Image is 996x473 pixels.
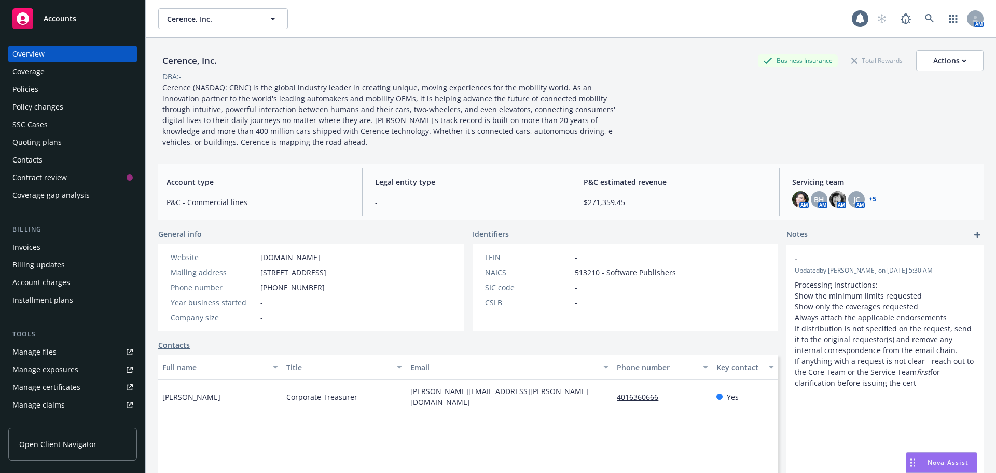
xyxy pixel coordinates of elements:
[716,362,763,373] div: Key contact
[584,197,767,208] span: $271,359.45
[12,379,80,396] div: Manage certificates
[575,267,676,278] span: 513210 - Software Publishers
[617,362,696,373] div: Phone number
[12,239,40,255] div: Invoices
[872,8,892,29] a: Start snowing
[786,245,984,397] div: -Updatedby [PERSON_NAME] on [DATE] 5:30 AMProcessing Instructions: Show the minimum limits reques...
[12,414,61,431] div: Manage BORs
[282,355,406,380] button: Title
[8,152,137,168] a: Contacts
[8,239,137,255] a: Invoices
[8,379,137,396] a: Manage certificates
[158,8,288,29] button: Cerence, Inc.
[44,15,76,23] span: Accounts
[162,71,182,82] div: DBA: -
[8,46,137,62] a: Overview
[786,228,808,241] span: Notes
[473,228,509,239] span: Identifiers
[895,8,916,29] a: Report a Bug
[8,4,137,33] a: Accounts
[906,452,977,473] button: Nova Assist
[260,312,263,323] span: -
[162,391,220,402] span: [PERSON_NAME]
[12,63,45,80] div: Coverage
[846,54,908,67] div: Total Rewards
[933,51,966,71] div: Actions
[167,177,350,187] span: Account type
[12,116,48,133] div: SSC Cases
[575,282,577,293] span: -
[485,267,571,278] div: NAICS
[727,391,739,402] span: Yes
[8,256,137,273] a: Billing updates
[12,344,57,360] div: Manage files
[919,8,940,29] a: Search
[8,99,137,115] a: Policy changes
[8,344,137,360] a: Manage files
[158,355,282,380] button: Full name
[375,197,558,208] span: -
[575,297,577,308] span: -
[171,252,256,263] div: Website
[8,169,137,186] a: Contract review
[171,267,256,278] div: Mailing address
[12,274,70,291] div: Account charges
[617,392,667,402] a: 4016360666
[485,282,571,293] div: SIC code
[260,282,325,293] span: [PHONE_NUMBER]
[167,197,350,208] span: P&C - Commercial lines
[162,362,267,373] div: Full name
[485,297,571,308] div: CSLB
[943,8,964,29] a: Switch app
[795,266,975,275] span: Updated by [PERSON_NAME] on [DATE] 5:30 AM
[12,152,43,168] div: Contacts
[928,458,969,467] span: Nova Assist
[8,274,137,291] a: Account charges
[795,279,975,388] p: Processing Instructions: Show the minimum limits requested Show only the coverages requested Alwa...
[485,252,571,263] div: FEIN
[584,177,767,187] span: P&C estimated revenue
[12,134,62,151] div: Quoting plans
[171,282,256,293] div: Phone number
[814,194,824,205] span: BH
[792,191,809,208] img: photo
[8,292,137,308] a: Installment plans
[916,50,984,71] button: Actions
[8,134,137,151] a: Quoting plans
[869,196,876,202] a: +5
[260,252,320,262] a: [DOMAIN_NAME]
[12,187,90,204] div: Coverage gap analysis
[792,177,975,187] span: Servicing team
[171,297,256,308] div: Year business started
[171,312,256,323] div: Company size
[260,297,263,308] span: -
[375,177,558,187] span: Legal entity type
[906,453,919,472] div: Drag to move
[8,329,137,340] div: Tools
[613,355,712,380] button: Phone number
[8,414,137,431] a: Manage BORs
[758,54,838,67] div: Business Insurance
[12,397,65,413] div: Manage claims
[8,81,137,98] a: Policies
[829,191,846,208] img: photo
[8,224,137,235] div: Billing
[12,292,73,308] div: Installment plans
[162,83,617,147] span: Cerence (NASDAQ: CRNC) is the global industry leader in creating unique, moving experiences for t...
[917,367,930,377] em: first
[853,194,860,205] span: JC
[12,99,63,115] div: Policy changes
[406,355,613,380] button: Email
[575,252,577,263] span: -
[410,386,588,407] a: [PERSON_NAME][EMAIL_ADDRESS][PERSON_NAME][DOMAIN_NAME]
[260,267,326,278] span: [STREET_ADDRESS]
[19,439,96,450] span: Open Client Navigator
[8,361,137,378] a: Manage exposures
[12,256,65,273] div: Billing updates
[286,362,391,373] div: Title
[12,46,45,62] div: Overview
[971,228,984,241] a: add
[8,116,137,133] a: SSC Cases
[712,355,778,380] button: Key contact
